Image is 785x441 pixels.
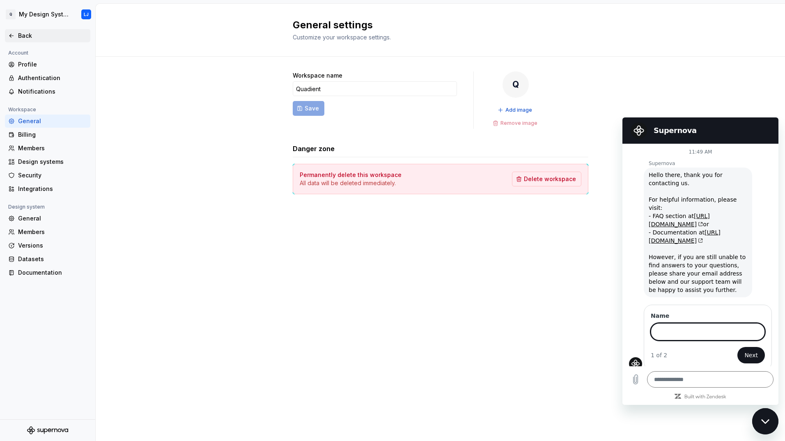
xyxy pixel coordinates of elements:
[5,155,90,168] a: Design systems
[293,71,342,80] label: Workspace name
[5,29,90,42] a: Back
[5,85,90,98] a: Notifications
[18,255,87,263] div: Datasets
[300,179,402,187] p: All data will be deleted immediately.
[6,9,16,19] div: Q
[5,253,90,266] a: Datasets
[5,48,32,58] div: Account
[18,241,87,250] div: Versions
[5,115,90,128] a: General
[18,131,87,139] div: Billing
[5,202,48,212] div: Design system
[752,408,778,434] iframe: Button to launch messaging window, conversation in progress
[18,74,87,82] div: Authentication
[5,239,90,252] a: Versions
[5,225,90,239] a: Members
[524,175,576,183] span: Delete workspace
[5,212,90,225] a: General
[293,34,391,41] span: Customize your workspace settings.
[512,172,581,186] button: Delete workspace
[5,169,90,182] a: Security
[5,105,39,115] div: Workspace
[19,10,71,18] div: My Design System
[18,158,87,166] div: Design systems
[503,71,529,98] div: Q
[505,107,532,113] span: Add image
[495,104,536,116] button: Add image
[18,32,87,40] div: Back
[2,5,94,23] button: QMy Design SystemLJ
[300,171,402,179] h4: Permanently delete this workspace
[18,214,87,223] div: General
[18,144,87,152] div: Members
[293,18,578,32] h2: General settings
[293,144,335,154] h3: Danger zone
[18,171,87,179] div: Security
[5,58,90,71] a: Profile
[5,71,90,85] a: Authentication
[5,182,90,195] a: Integrations
[18,87,87,96] div: Notifications
[5,266,90,279] a: Documentation
[27,426,68,434] svg: Supernova Logo
[5,142,90,155] a: Members
[18,269,87,277] div: Documentation
[18,185,87,193] div: Integrations
[18,117,87,125] div: General
[84,11,89,18] div: LJ
[622,117,778,405] iframe: Messaging window
[18,228,87,236] div: Members
[5,128,90,141] a: Billing
[18,60,87,69] div: Profile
